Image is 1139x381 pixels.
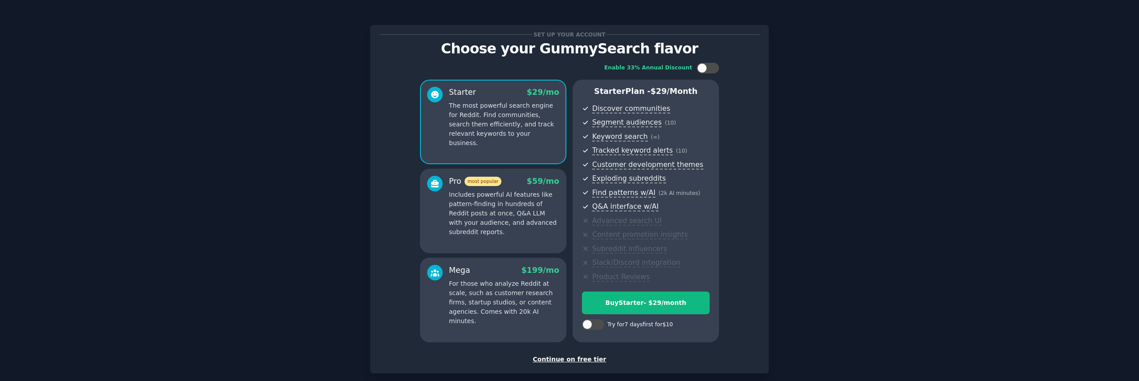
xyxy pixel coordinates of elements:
span: Slack/Discord integration [592,258,680,268]
span: Keyword search [592,132,648,142]
p: Starter Plan - [582,86,710,97]
span: $ 29 /month [650,87,698,96]
span: $ 29 /mo [527,88,559,97]
div: Starter [449,87,476,98]
span: Advanced search UI [592,216,662,226]
span: Content promotion insights [592,230,688,239]
p: The most powerful search engine for Reddit. Find communities, search them efficiently, and track ... [449,101,559,148]
div: Mega [449,265,470,276]
div: Enable 33% Annual Discount [604,64,692,72]
span: Product Reviews [592,272,650,282]
p: Choose your GummySearch flavor [380,41,759,57]
div: Try for 7 days first for $10 [607,321,673,329]
span: Customer development themes [592,160,703,170]
div: Pro [449,176,501,187]
button: BuyStarter- $29/month [582,292,710,314]
span: Tracked keyword alerts [592,146,673,155]
p: For those who analyze Reddit at scale, such as customer research firms, startup studios, or conte... [449,279,559,326]
span: Exploding subreddits [592,174,666,183]
span: Segment audiences [592,118,662,127]
div: Continue on free tier [380,355,759,364]
span: ( 2k AI minutes ) [658,190,700,196]
div: Buy Starter - $ 29 /month [582,298,709,308]
span: Q&A interface w/AI [592,202,658,211]
span: ( 10 ) [665,120,676,126]
span: Subreddit influencers [592,244,667,254]
span: Set up your account [532,30,607,39]
span: Find patterns w/AI [592,188,655,198]
span: $ 199 /mo [521,266,559,275]
span: $ 59 /mo [527,177,559,186]
span: Discover communities [592,104,670,113]
span: ( 10 ) [676,148,687,154]
span: most popular [464,177,502,186]
span: ( ∞ ) [651,134,660,140]
p: Includes powerful AI features like pattern-finding in hundreds of Reddit posts at once, Q&A LLM w... [449,190,559,237]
